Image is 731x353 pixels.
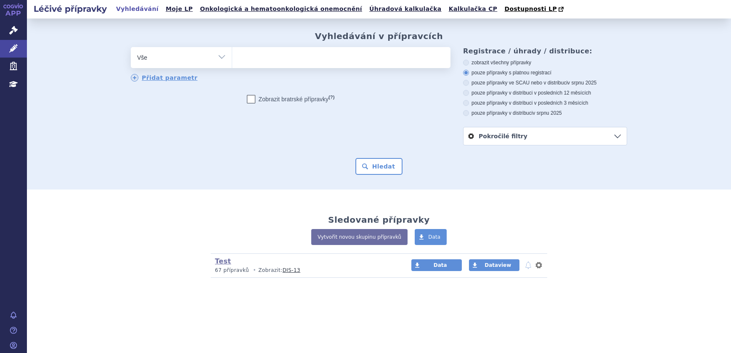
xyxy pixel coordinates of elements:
[428,234,440,240] span: Data
[463,69,627,76] label: pouze přípravky s platnou registrací
[247,95,335,103] label: Zobrazit bratrské přípravky
[355,158,403,175] button: Hledat
[251,267,258,274] i: •
[446,3,500,15] a: Kalkulačka CP
[463,59,627,66] label: zobrazit všechny přípravky
[463,47,627,55] h3: Registrace / úhrady / distribuce:
[469,259,519,271] a: Dataview
[27,3,114,15] h2: Léčivé přípravky
[502,3,568,15] a: Dostupnosti LP
[504,5,557,12] span: Dostupnosti LP
[367,3,444,15] a: Úhradová kalkulačka
[131,74,198,82] a: Přidat parametr
[485,262,511,268] span: Dataview
[328,215,430,225] h2: Sledované přípravky
[463,79,627,86] label: pouze přípravky ve SCAU nebo v distribuci
[415,229,447,245] a: Data
[567,80,596,86] span: v srpnu 2025
[411,259,462,271] a: Data
[215,267,395,274] p: Zobrazit:
[463,110,627,116] label: pouze přípravky v distribuci
[524,260,532,270] button: notifikace
[463,127,627,145] a: Pokročilé filtry
[315,31,443,41] h2: Vyhledávání v přípravcích
[434,262,447,268] span: Data
[328,95,334,100] abbr: (?)
[463,100,627,106] label: pouze přípravky v distribuci v posledních 3 měsících
[463,90,627,96] label: pouze přípravky v distribuci v posledních 12 měsících
[215,267,249,273] span: 67 přípravků
[283,267,300,273] a: DIS-13
[311,229,408,245] a: Vytvořit novou skupinu přípravků
[535,260,543,270] button: nastavení
[215,257,231,265] a: Test
[163,3,195,15] a: Moje LP
[532,110,561,116] span: v srpnu 2025
[197,3,365,15] a: Onkologická a hematoonkologická onemocnění
[114,3,161,15] a: Vyhledávání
